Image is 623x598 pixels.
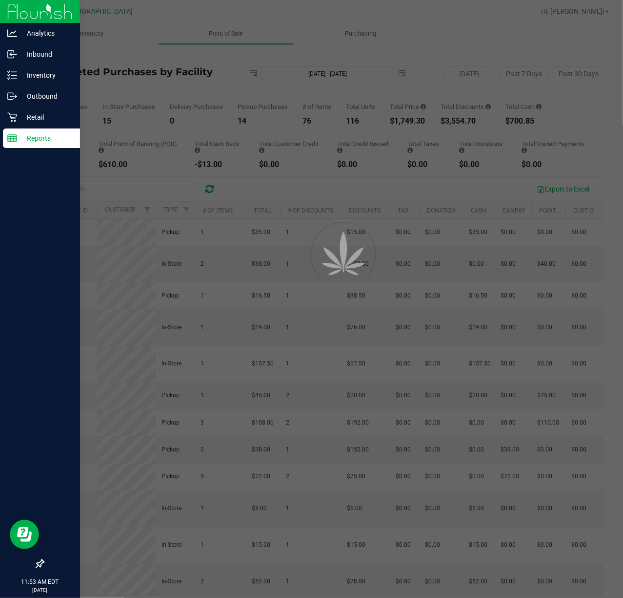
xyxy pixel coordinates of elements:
p: 11:53 AM EDT [4,577,76,586]
inline-svg: Analytics [7,28,17,38]
p: Outbound [17,90,76,102]
p: Analytics [17,27,76,39]
inline-svg: Inbound [7,49,17,59]
p: Inbound [17,48,76,60]
inline-svg: Reports [7,133,17,143]
p: [DATE] [4,586,76,594]
inline-svg: Inventory [7,70,17,80]
p: Inventory [17,69,76,81]
inline-svg: Retail [7,112,17,122]
p: Retail [17,111,76,123]
p: Reports [17,132,76,144]
iframe: Resource center [10,520,39,549]
inline-svg: Outbound [7,91,17,101]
